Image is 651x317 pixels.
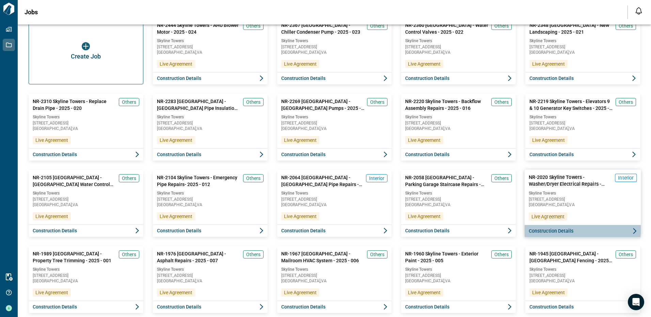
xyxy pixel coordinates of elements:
[529,22,613,35] span: NR-2348 [GEOGRAPHIC_DATA] - New Landscaping - 2025 - 021
[157,121,264,125] span: [STREET_ADDRESS]
[33,121,139,125] span: [STREET_ADDRESS]
[529,174,612,188] span: NR-2020 Skyline Towers - Washer/Dryer Electrical Repairs - 2025 - 009
[281,121,388,125] span: [STREET_ADDRESS]
[281,267,388,272] span: Skyline Towers
[157,45,264,49] span: [STREET_ADDRESS]
[157,98,240,112] span: NR-2283 [GEOGRAPHIC_DATA] - [GEOGRAPHIC_DATA] Pipe Insulation - 2025 - 019
[157,50,264,54] span: [GEOGRAPHIC_DATA] , VA
[628,294,644,310] div: Open Intercom Messenger
[281,151,325,158] span: Construction Details
[157,151,201,158] span: Construction Details
[160,213,192,220] span: Live Agreement
[153,301,268,313] button: Construction Details
[29,224,143,237] button: Construction Details
[494,99,509,105] span: Others
[529,267,636,272] span: Skyline Towers
[157,174,240,188] span: NR-2104 Skyline Towers - Emergency Pipe Repairs- 2025 - 012
[529,303,574,310] span: Construction Details
[160,61,192,67] span: Live Agreement
[401,148,516,161] button: Construction Details
[281,50,388,54] span: [GEOGRAPHIC_DATA] , VA
[281,227,325,234] span: Construction Details
[494,22,509,29] span: Others
[35,137,68,144] span: Live Agreement
[619,251,633,258] span: Others
[284,61,317,67] span: Live Agreement
[405,203,512,207] span: [GEOGRAPHIC_DATA] , VA
[157,279,264,283] span: [GEOGRAPHIC_DATA] , VA
[405,50,512,54] span: [GEOGRAPHIC_DATA] , VA
[405,227,449,234] span: Construction Details
[33,190,139,196] span: Skyline Towers
[529,279,636,283] span: [GEOGRAPHIC_DATA] , VA
[618,174,634,181] span: Interior
[529,197,637,201] span: [STREET_ADDRESS]
[33,174,116,188] span: NR-2105 [GEOGRAPHIC_DATA] - [GEOGRAPHIC_DATA] Water Control Valve Replacement- 2025 - 013
[281,174,364,188] span: NR-2064 [GEOGRAPHIC_DATA] - [GEOGRAPHIC_DATA] Pipe Repairs - 2025 - 011
[405,38,512,44] span: Skyline Towers
[281,273,388,278] span: [STREET_ADDRESS]
[405,114,512,120] span: Skyline Towers
[405,273,512,278] span: [STREET_ADDRESS]
[408,289,441,296] span: Live Agreement
[405,174,489,188] span: NR-2058 [GEOGRAPHIC_DATA] - Parking Garage Staircase Repairs - 2025 - 010
[529,75,574,82] span: Construction Details
[33,279,139,283] span: [GEOGRAPHIC_DATA] , VA
[529,151,574,158] span: Construction Details
[370,99,384,105] span: Others
[619,99,633,105] span: Others
[29,148,143,161] button: Construction Details
[529,203,637,207] span: [GEOGRAPHIC_DATA] , VA
[246,22,260,29] span: Others
[33,114,139,120] span: Skyline Towers
[401,301,516,313] button: Construction Details
[33,203,139,207] span: [GEOGRAPHIC_DATA] , VA
[369,175,384,182] span: Interior
[529,190,637,196] span: Skyline Towers
[281,22,365,35] span: NR-2367 [GEOGRAPHIC_DATA] - Chiller Condenser Pump - 2025 - 023
[619,22,633,29] span: Others
[405,121,512,125] span: [STREET_ADDRESS]
[33,98,116,112] span: NR-2310 Skyline Towers - Replace Drain Pipe - 2025 - 020
[157,203,264,207] span: [GEOGRAPHIC_DATA] , VA
[529,38,636,44] span: Skyline Towers
[25,9,38,16] span: Jobs
[405,267,512,272] span: Skyline Towers
[157,273,264,278] span: [STREET_ADDRESS]
[281,203,388,207] span: [GEOGRAPHIC_DATA] , VA
[33,151,77,158] span: Construction Details
[284,137,317,144] span: Live Agreement
[405,22,489,35] span: NR-2360 [GEOGRAPHIC_DATA] - Water Control Valves - 2025 - 022
[281,250,365,264] span: NR-1967 [GEOGRAPHIC_DATA] - Mailroom HVAC System - 2025 - 006
[633,5,644,16] button: Open notification feed
[277,72,392,84] button: Construction Details
[284,213,317,220] span: Live Agreement
[401,224,516,237] button: Construction Details
[405,190,512,196] span: Skyline Towers
[35,289,68,296] span: Live Agreement
[33,273,139,278] span: [STREET_ADDRESS]
[370,22,384,29] span: Others
[281,279,388,283] span: [GEOGRAPHIC_DATA] , VA
[35,213,68,220] span: Live Agreement
[277,301,392,313] button: Construction Details
[529,273,636,278] span: [STREET_ADDRESS]
[529,114,636,120] span: Skyline Towers
[157,22,240,35] span: NR-2444 Skyline Towers - AHU Blower Motor - 2025 - 024
[494,251,509,258] span: Others
[153,72,268,84] button: Construction Details
[157,227,201,234] span: Construction Details
[281,38,388,44] span: Skyline Towers
[525,225,641,237] button: Construction Details
[122,251,136,258] span: Others
[408,61,441,67] span: Live Agreement
[529,250,613,264] span: NR-1945 [GEOGRAPHIC_DATA] - [GEOGRAPHIC_DATA] Fencing - 2025 - 004
[157,250,240,264] span: NR-1976 [GEOGRAPHIC_DATA] - Asphalt Repairs - 2025 - 007
[33,250,116,264] span: NR-1989 [GEOGRAPHIC_DATA] - Property Tree Trimming - 2025 - 001
[405,98,489,112] span: NR-2220 Skyline Towers - Backflow Assembly Repairs - 2025 - 016
[33,303,77,310] span: Construction Details
[157,303,201,310] span: Construction Details
[532,137,565,144] span: Live Agreement
[246,251,260,258] span: Others
[532,289,565,296] span: Live Agreement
